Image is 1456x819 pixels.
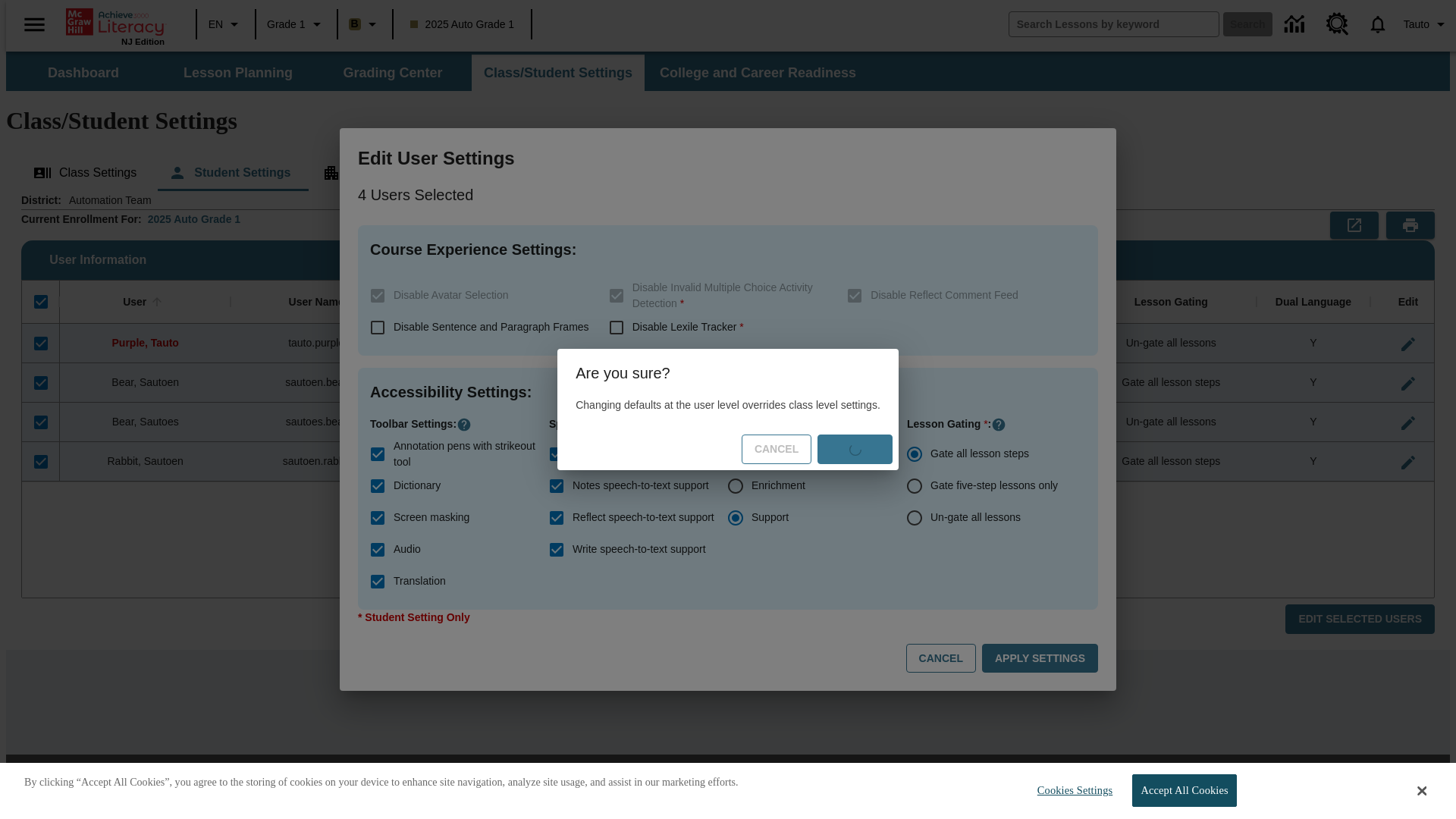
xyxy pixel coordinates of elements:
p: Changing defaults at the user level overrides class level settings. [576,397,880,413]
button: Accept All Cookies [1132,774,1236,807]
button: Cookies Settings [1024,775,1119,806]
p: By clicking “Accept All Cookies”, you agree to the storing of cookies on your device to enhance s... [24,775,739,790]
button: Close [1417,784,1426,798]
h2: Are you sure? [557,349,899,397]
